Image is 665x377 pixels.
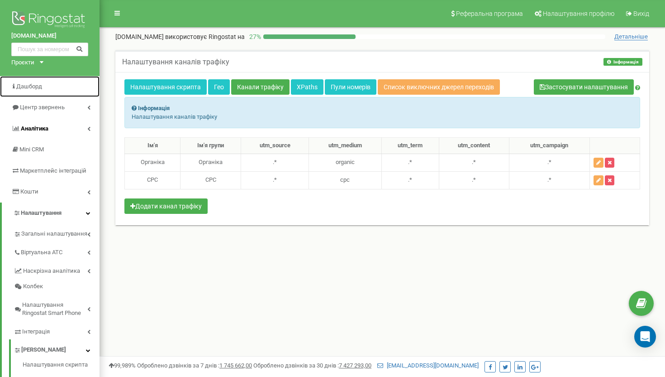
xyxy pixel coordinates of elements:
[245,32,263,41] p: 27 %
[125,154,180,171] td: Органіка
[633,10,649,17] span: Вихід
[339,362,371,369] u: 7 427 293,00
[125,171,180,189] td: CPC
[180,154,241,171] td: Органіка
[11,9,88,32] img: Ringostat logo
[509,138,589,154] th: utm_cаmpaign
[325,79,376,95] a: Пули номерів
[2,203,100,224] a: Налаштування
[614,33,648,40] span: Детальніше
[20,104,65,111] span: Центр звернень
[11,58,34,67] div: Проєкти
[381,138,439,154] th: utm_tеrm
[543,10,614,17] span: Налаштування профілю
[219,362,252,369] u: 1 745 662,00
[11,32,88,40] a: [DOMAIN_NAME]
[14,295,100,321] a: Налаштування Ringostat Smart Phone
[137,362,252,369] span: Оброблено дзвінків за 7 днів :
[21,248,62,257] span: Віртуальна АТС
[14,279,100,295] a: Колбек
[208,79,230,95] a: Гео
[23,267,80,275] span: Наскрізна аналітика
[23,282,43,291] span: Колбек
[231,79,290,95] a: Канали трафіку
[109,362,136,369] span: 99,989%
[603,58,642,66] button: Інформація
[122,58,229,66] h5: Налаштування каналів трафіку
[115,32,245,41] p: [DOMAIN_NAME]
[180,171,241,189] td: CPC
[14,223,100,242] a: Загальні налаштування
[439,138,509,154] th: utm_contеnt
[16,83,42,90] span: Дашборд
[22,328,50,336] span: Інтеграція
[291,79,323,95] a: XPaths
[534,79,634,95] button: Застосувати налаштування
[253,362,371,369] span: Оброблено дзвінків за 30 днів :
[309,138,381,154] th: utm_mеdium
[14,339,100,358] a: [PERSON_NAME]
[138,105,170,111] strong: Інформація
[309,154,381,171] td: organic
[125,138,180,154] th: Ім'я
[21,209,62,216] span: Налаштування
[180,138,241,154] th: Ім'я групи
[241,138,309,154] th: utm_sourcе
[634,326,656,348] div: Open Intercom Messenger
[23,361,100,372] a: Налаштування скрипта
[21,230,87,238] span: Загальні налаштування
[14,261,100,279] a: Наскрізна аналітика
[124,198,208,214] button: Додати канал трафіку
[378,79,500,95] a: Список виключних джерел переходів
[132,113,633,121] p: Налаштування каналів трафіку
[22,301,87,318] span: Налаштування Ringostat Smart Phone
[377,362,479,369] a: [EMAIL_ADDRESS][DOMAIN_NAME]
[309,171,381,189] td: cpc
[21,125,48,132] span: Аналiтика
[20,167,86,174] span: Маркетплейс інтеграцій
[124,79,207,95] a: Налаштування скрипта
[14,321,100,340] a: Інтеграція
[19,146,44,153] span: Mini CRM
[456,10,523,17] span: Реферальна програма
[21,346,66,354] span: [PERSON_NAME]
[14,242,100,261] a: Віртуальна АТС
[20,188,38,195] span: Кошти
[11,43,88,56] input: Пошук за номером
[165,33,245,40] span: використовує Ringostat на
